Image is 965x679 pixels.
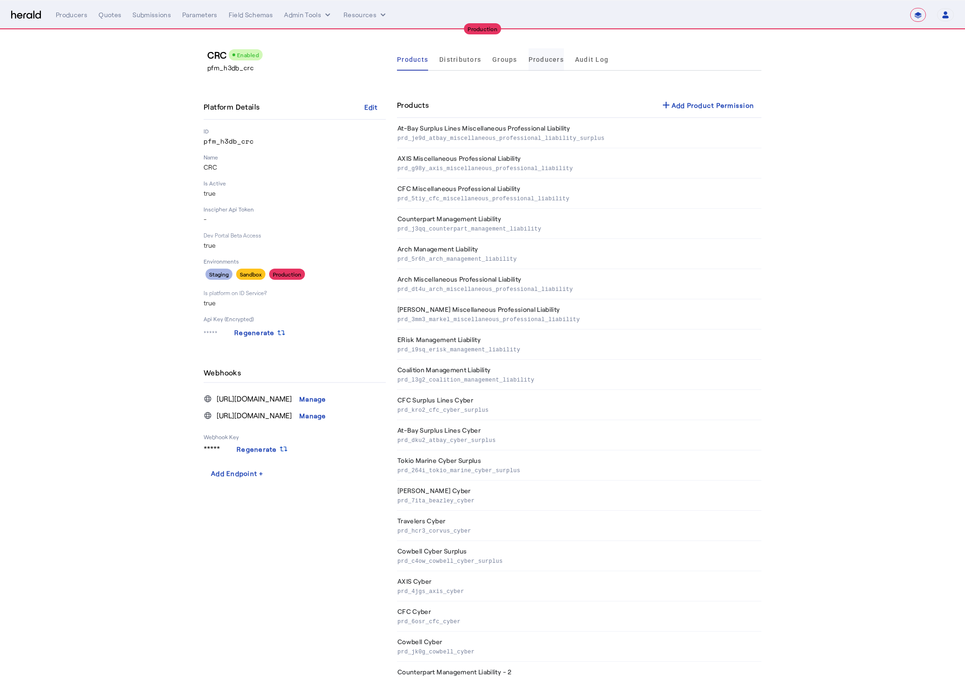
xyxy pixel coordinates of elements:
[439,56,481,63] span: Distributors
[204,367,245,378] h4: Webhooks
[397,435,758,444] p: prd_dku2_atbay_cyber_surplus
[397,571,761,601] th: AXIS Cyber
[204,241,386,250] p: true
[529,48,564,71] a: Producers
[204,465,271,481] button: Add Endpoint +
[229,441,296,457] button: Regenerate
[397,193,758,203] p: prd_5tiy_cfc_miscellaneous_professional_liability
[397,99,429,111] h4: Products
[397,224,758,233] p: prd_j3qq_counterpart_management_liability
[204,298,386,308] p: true
[397,481,761,511] th: [PERSON_NAME] Cyber
[237,444,277,454] span: Regenerate
[204,189,386,198] p: true
[132,10,171,20] div: Submissions
[364,102,378,112] div: Edit
[397,344,758,354] p: prd_i9sq_erisk_management_liability
[284,10,332,20] button: internal dropdown menu
[397,178,761,209] th: CFC Miscellaneous Professional Liability
[397,420,761,450] th: At-Bay Surplus Lines Cyber
[397,495,758,505] p: prd_7ita_beazley_cyber
[397,450,761,481] th: Tokio Marine Cyber Surplus
[11,11,41,20] img: Herald Logo
[492,56,517,63] span: Groups
[464,23,501,34] div: Production
[204,257,386,265] p: Environments
[661,99,672,111] mat-icon: add
[229,10,273,20] div: Field Schemas
[204,231,386,239] p: Dev Portal Beta Access
[661,99,754,111] div: Add Product Permission
[205,269,232,280] div: Staging
[397,360,761,390] th: Coalition Management Liability
[217,410,292,421] span: [URL][DOMAIN_NAME]
[397,646,758,656] p: prd_jk0g_cowbell_cyber
[204,289,386,297] p: Is platform on ID Service?
[236,269,265,280] div: Sandbox
[397,133,758,142] p: prd_je9d_atbay_miscellaneous_professional_liability_surplus
[492,48,517,71] a: Groups
[397,163,758,172] p: prd_g98y_axis_miscellaneous_professional_liability
[397,556,758,565] p: prd_c4ow_cowbell_cyber_surplus
[397,601,761,632] th: CFC Cyber
[397,465,758,475] p: prd_264i_tokio_marine_cyber_surplus
[397,375,758,384] p: prd_l3g2_coalition_management_liability
[397,632,761,662] th: Cowbell Cyber
[439,48,481,71] a: Distributors
[575,56,608,63] span: Audit Log
[397,330,761,360] th: ERisk Management Liability
[237,52,259,58] span: Enabled
[211,468,264,478] div: Add Endpoint +
[204,315,386,323] p: Api Key (Encrypted)
[397,209,761,239] th: Counterpart Management Liability
[217,393,292,404] span: [URL][DOMAIN_NAME]
[204,137,386,146] p: pfm_h3db_crc
[234,329,275,336] span: Regenerate
[397,56,428,63] span: Products
[397,148,761,178] th: AXIS Miscellaneous Professional Liability
[397,118,761,148] th: At-Bay Surplus Lines Miscellaneous Professional Liability
[356,99,386,115] button: Edit
[653,97,762,113] button: Add Product Permission
[397,541,761,571] th: Cowbell Cyber Surplus
[204,205,386,213] p: Inscipher Api Token
[204,127,386,135] p: ID
[227,324,293,341] button: Regenerate
[269,269,305,280] div: Production
[207,63,390,73] p: pfm_h3db_crc
[299,394,326,404] div: Manage
[182,10,218,20] div: Parameters
[299,411,326,421] div: Manage
[204,153,386,161] p: Name
[575,48,608,71] a: Audit Log
[397,586,758,595] p: prd_4jgs_axis_cyber
[397,390,761,420] th: CFC Surplus Lines Cyber
[204,163,386,172] p: CRC
[204,424,386,441] li: Webhook Key
[344,10,388,20] button: Resources dropdown menu
[397,299,761,330] th: [PERSON_NAME] Miscellaneous Professional Liability
[397,526,758,535] p: prd_hcr3_corvus_cyber
[397,48,428,71] a: Products
[397,405,758,414] p: prd_kro2_cfc_cyber_surplus
[292,407,334,424] button: Manage
[397,616,758,626] p: prd_6osr_cfc_cyber
[292,390,334,407] button: Manage
[204,179,386,187] p: Is Active
[204,101,263,112] h4: Platform Details
[397,511,761,541] th: Travelers Cyber
[207,48,390,61] h3: CRC
[397,254,758,263] p: prd_5r6h_arch_management_liability
[56,10,87,20] div: Producers
[204,215,386,224] p: -
[397,284,758,293] p: prd_dt4u_arch_miscellaneous_professional_liability
[99,10,121,20] div: Quotes
[397,269,761,299] th: Arch Miscellaneous Professional Liability
[397,314,758,323] p: prd_3mm3_markel_miscellaneous_professional_liability
[529,56,564,63] span: Producers
[397,239,761,269] th: Arch Management Liability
